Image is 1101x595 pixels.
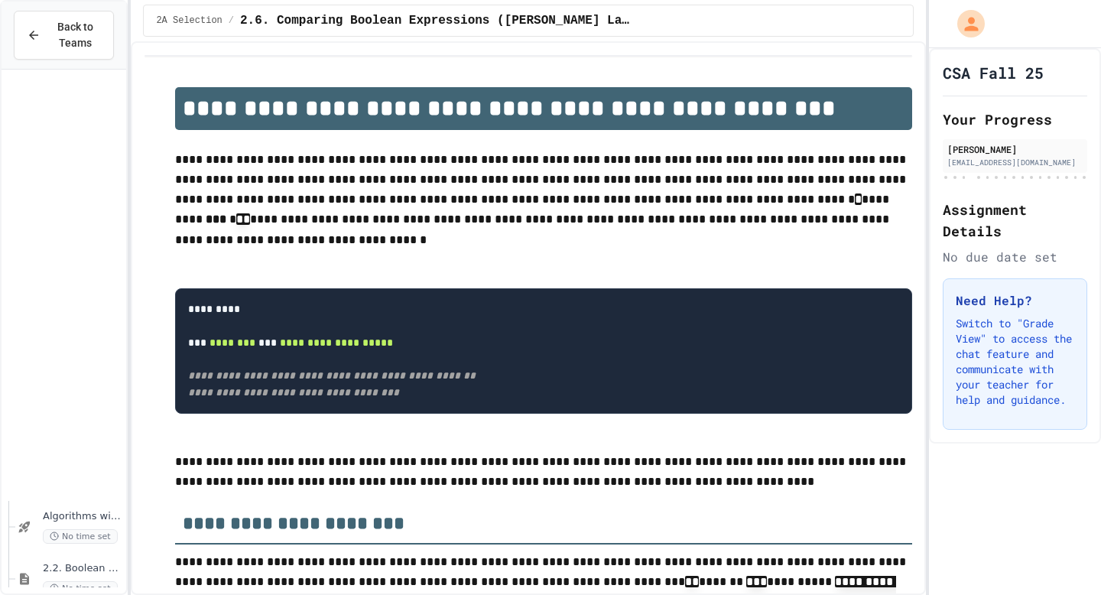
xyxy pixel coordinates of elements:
[943,199,1087,242] h2: Assignment Details
[43,529,118,544] span: No time set
[943,109,1087,130] h2: Your Progress
[947,142,1083,156] div: [PERSON_NAME]
[947,157,1083,168] div: [EMAIL_ADDRESS][DOMAIN_NAME]
[43,510,123,523] span: Algorithms with Selection and Repetition - Topic 2.1
[956,316,1074,408] p: Switch to "Grade View" to access the chat feature and communicate with your teacher for help and ...
[156,15,222,27] span: 2A Selection
[43,562,123,575] span: 2.2. Boolean Expressions
[956,291,1074,310] h3: Need Help?
[229,15,234,27] span: /
[974,467,1086,532] iframe: chat widget
[1037,534,1086,580] iframe: chat widget
[943,62,1044,83] h1: CSA Fall 25
[943,248,1087,266] div: No due date set
[240,11,632,30] span: 2.6. Comparing Boolean Expressions (De Morgan’s Laws)
[941,6,989,41] div: My Account
[50,19,101,51] span: Back to Teams
[14,11,114,60] button: Back to Teams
